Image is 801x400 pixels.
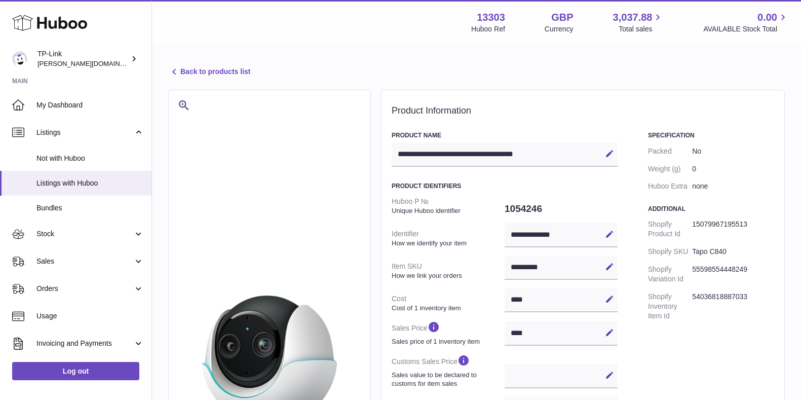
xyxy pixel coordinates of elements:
span: AVAILABLE Stock Total [703,24,789,34]
h3: Additional [648,205,774,213]
strong: How we identify your item [392,239,502,248]
a: Log out [12,362,139,380]
strong: Sales value to be declared to customs for item sales [392,371,502,388]
dt: Shopify Variation Id [648,261,692,288]
strong: Unique Huboo identifier [392,206,502,215]
dd: 54036818887033 [692,288,774,325]
span: Total sales [619,24,664,34]
dt: Packed [648,142,692,160]
span: Stock [36,229,133,239]
span: Bundles [36,203,144,213]
dt: Huboo Extra [648,177,692,195]
dd: 0 [692,160,774,178]
span: Usage [36,311,144,321]
a: Back to products list [168,66,250,78]
dd: 55598554448249 [692,261,774,288]
strong: Cost of 1 inventory item [392,304,502,313]
dd: 15079967195513 [692,215,774,243]
dt: Shopify Product Id [648,215,692,243]
span: [PERSON_NAME][DOMAIN_NAME][EMAIL_ADDRESS][DOMAIN_NAME] [37,59,256,67]
strong: Sales price of 1 inventory item [392,337,502,346]
span: Invoicing and Payments [36,339,133,348]
dd: 1054246 [505,198,618,220]
span: My Dashboard [36,100,144,110]
h3: Product Identifiers [392,182,618,190]
dt: Sales Price [392,316,505,350]
h3: Specification [648,131,774,139]
span: Listings with Huboo [36,178,144,188]
h3: Product Name [392,131,618,139]
span: Listings [36,128,133,137]
dt: Weight (g) [648,160,692,178]
dt: Shopify SKU [648,243,692,261]
span: Orders [36,284,133,294]
h2: Product Information [392,105,774,117]
dt: Huboo P № [392,193,505,219]
a: 0.00 AVAILABLE Stock Total [703,11,789,34]
strong: 13303 [477,11,505,24]
div: Huboo Ref [471,24,505,34]
a: 3,037.88 Total sales [613,11,664,34]
dt: Item SKU [392,258,505,284]
dt: Customs Sales Price [392,350,505,392]
img: susie.li@tp-link.com [12,51,27,66]
dd: No [692,142,774,160]
span: 3,037.88 [613,11,653,24]
dt: Cost [392,290,505,316]
dd: Tapo C840 [692,243,774,261]
dt: Shopify Inventory Item Id [648,288,692,325]
dd: none [692,177,774,195]
span: Not with Huboo [36,154,144,163]
strong: How we link your orders [392,271,502,280]
div: Currency [545,24,574,34]
div: TP-Link [37,49,129,68]
span: Sales [36,257,133,266]
span: 0.00 [757,11,777,24]
dt: Identifier [392,225,505,251]
strong: GBP [551,11,573,24]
